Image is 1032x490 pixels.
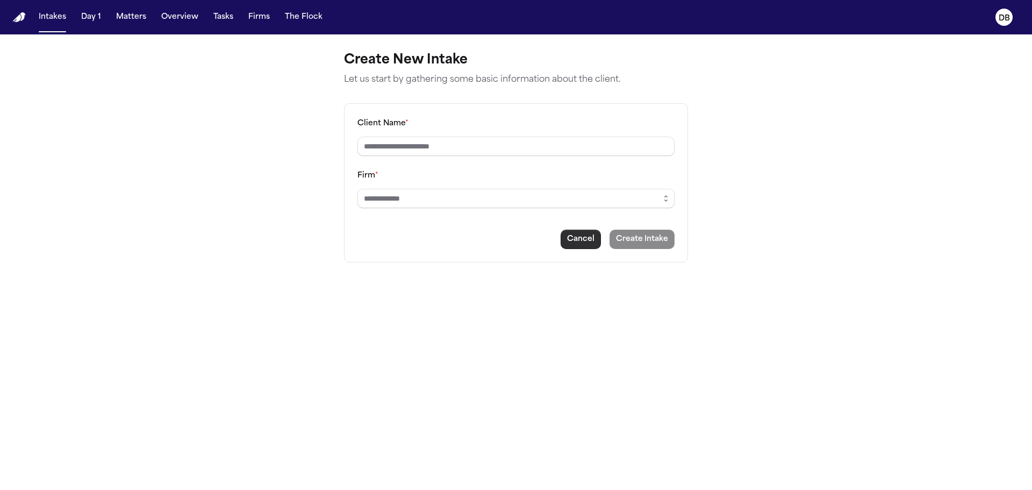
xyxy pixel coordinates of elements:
input: Client name [357,137,675,156]
img: Finch Logo [13,12,26,23]
label: Client Name [357,119,408,127]
input: Select a firm [357,189,675,208]
h1: Create New Intake [344,52,688,69]
button: Firms [244,8,274,27]
button: The Flock [281,8,327,27]
button: Intakes [34,8,70,27]
button: Matters [112,8,150,27]
button: Tasks [209,8,238,27]
label: Firm [357,172,378,180]
button: Overview [157,8,203,27]
a: Home [13,12,26,23]
button: Cancel intake creation [561,230,601,249]
p: Let us start by gathering some basic information about the client. [344,73,688,86]
button: Create intake [610,230,675,249]
button: Day 1 [77,8,105,27]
